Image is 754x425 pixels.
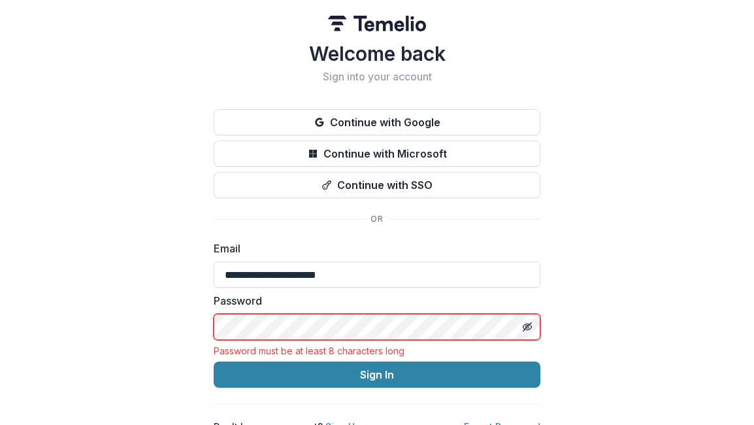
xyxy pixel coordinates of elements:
[214,42,540,65] h1: Welcome back
[214,71,540,83] h2: Sign into your account
[214,141,540,167] button: Continue with Microsoft
[214,362,540,388] button: Sign In
[214,345,540,356] div: Password must be at least 8 characters long
[214,172,540,198] button: Continue with SSO
[517,316,538,337] button: Toggle password visibility
[214,293,533,309] label: Password
[328,16,426,31] img: Temelio
[214,109,540,135] button: Continue with Google
[214,241,533,256] label: Email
